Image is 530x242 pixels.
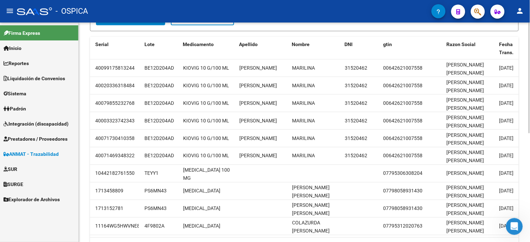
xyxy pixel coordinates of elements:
[183,100,229,106] span: KIOVIG 10 G/100 ML
[499,153,514,159] span: [DATE]
[183,188,220,194] span: [MEDICAL_DATA]
[144,135,174,141] span: BE12D204AD
[144,153,174,159] span: BE12D204AD
[4,165,17,173] span: SUR
[183,223,220,229] span: [MEDICAL_DATA]
[345,153,367,159] span: 31520462
[506,218,523,235] iframe: Intercom live chat
[499,223,514,229] span: [DATE]
[342,37,381,68] datatable-header-cell: DNI
[56,4,88,19] span: - OSPICA
[292,83,315,88] span: MARILINA
[345,42,353,47] span: DNI
[447,150,484,164] span: [PERSON_NAME] [PERSON_NAME]
[499,83,514,88] span: [DATE]
[499,118,514,123] span: [DATE]
[345,135,367,141] span: 31520462
[144,83,174,88] span: BE12D204AD
[239,65,277,71] span: [PERSON_NAME]
[4,180,23,188] span: SURGE
[4,75,65,82] span: Liquidación de Convenios
[4,59,29,67] span: Reportes
[447,185,484,199] span: [PERSON_NAME] [PERSON_NAME]
[381,37,444,68] datatable-header-cell: gtin
[142,37,180,68] datatable-header-cell: Lote
[444,37,497,68] datatable-header-cell: Razon Social
[499,100,514,106] span: [DATE]
[383,188,423,194] span: 07798058931430
[95,206,123,211] span: 1713152781
[447,220,484,234] span: [PERSON_NAME] [PERSON_NAME]
[447,203,484,216] span: [PERSON_NAME] [PERSON_NAME]
[183,153,229,159] span: KIOVIG 10 G/100 ML
[4,105,26,113] span: Padrón
[292,118,315,123] span: MARILINA
[292,220,330,234] span: COLAZURDA [PERSON_NAME]
[516,7,524,15] mat-icon: person
[144,171,159,176] span: TEYY1
[383,135,423,141] span: 00642621007558
[4,196,60,203] span: Explorador de Archivos
[345,83,367,88] span: 31520462
[183,206,220,211] span: [MEDICAL_DATA]
[95,83,135,88] span: 40020336318484
[239,153,277,159] span: [PERSON_NAME]
[4,44,21,52] span: Inicio
[345,100,367,106] span: 31520462
[289,37,342,68] datatable-header-cell: Nombre
[447,115,484,128] span: [PERSON_NAME] [PERSON_NAME]
[292,185,330,199] span: [PERSON_NAME] [PERSON_NAME]
[447,62,484,76] span: [PERSON_NAME] [PERSON_NAME]
[92,37,142,68] datatable-header-cell: Serial
[95,100,135,106] span: 40079855232768
[95,135,135,141] span: 40071730410358
[239,42,258,47] span: Apellido
[497,37,530,68] datatable-header-cell: Fecha Trans.
[95,188,123,194] span: 1713458809
[499,65,514,71] span: [DATE]
[183,167,230,181] span: [MEDICAL_DATA] 100 MG
[447,97,484,111] span: [PERSON_NAME] [PERSON_NAME]
[292,203,330,216] span: [PERSON_NAME] [PERSON_NAME]
[292,65,315,71] span: MARILINA
[144,100,174,106] span: BE12D204AD
[237,37,289,68] datatable-header-cell: Apellido
[292,42,310,47] span: Nombre
[292,153,315,159] span: MARILINA
[345,65,367,71] span: 31520462
[95,223,140,229] span: 11164WG5HWVNE8
[383,42,392,47] span: gtin
[345,118,367,123] span: 31520462
[180,37,237,68] datatable-header-cell: Medicamento
[383,223,423,229] span: 07795312020763
[4,90,26,97] span: Sistema
[383,100,423,106] span: 00642621007558
[4,29,40,37] span: Firma Express
[499,171,514,176] span: [DATE]
[144,65,174,71] span: BE12D204AD
[447,132,484,146] span: [PERSON_NAME] [PERSON_NAME]
[239,83,277,88] span: [PERSON_NAME]
[499,42,514,55] span: Fecha Trans.
[95,118,135,123] span: 40003323742343
[183,118,229,123] span: KIOVIG 10 G/100 ML
[144,206,167,211] span: PS6MN43
[383,118,423,123] span: 00642621007558
[183,42,214,47] span: Medicamento
[383,171,423,176] span: 07795306308204
[447,79,484,93] span: [PERSON_NAME] [PERSON_NAME]
[499,206,514,211] span: [DATE]
[383,206,423,211] span: 07798058931430
[4,120,69,128] span: Integración (discapacidad)
[239,100,277,106] span: [PERSON_NAME]
[383,65,423,71] span: 00642621007558
[499,135,514,141] span: [DATE]
[95,42,109,47] span: Serial
[447,171,484,176] span: [PERSON_NAME]
[6,7,14,15] mat-icon: menu
[183,135,229,141] span: KIOVIG 10 G/100 ML
[95,65,135,71] span: 40099175813244
[499,188,514,194] span: [DATE]
[144,118,174,123] span: BE12D204AD
[144,188,167,194] span: PS6MN43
